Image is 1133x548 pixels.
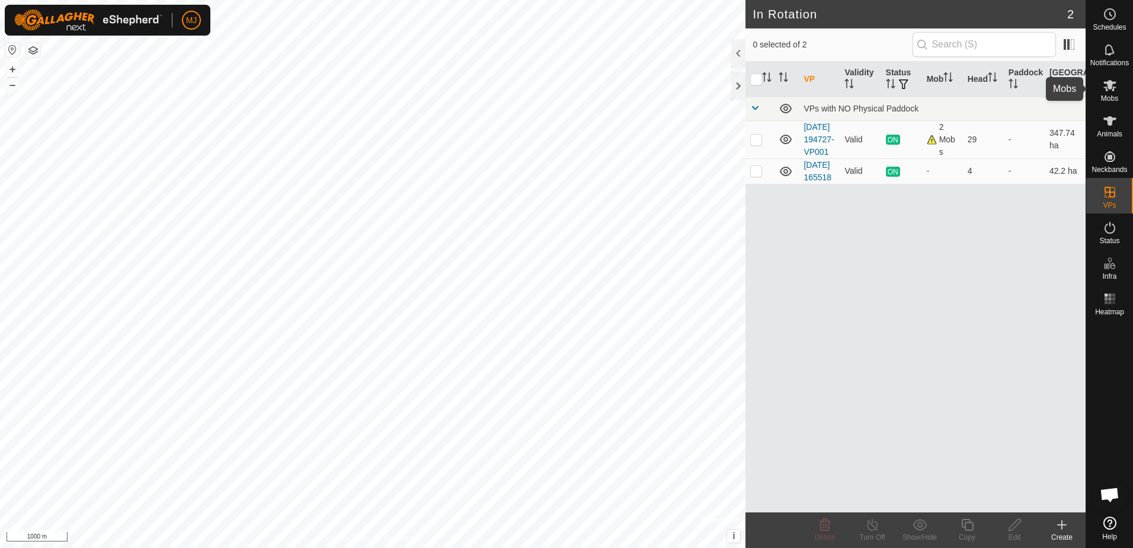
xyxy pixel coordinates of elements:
[913,32,1056,57] input: Search (S)
[840,158,881,184] td: Valid
[1102,533,1117,540] span: Help
[1090,59,1129,66] span: Notifications
[727,530,740,543] button: i
[943,74,953,84] p-sorticon: Activate to sort
[988,74,997,84] p-sorticon: Activate to sort
[762,74,772,84] p-sorticon: Activate to sort
[5,78,20,92] button: –
[1004,120,1045,158] td: -
[1097,130,1122,138] span: Animals
[840,62,881,97] th: Validity
[1045,158,1086,184] td: 42.2 ha
[1101,95,1118,102] span: Mobs
[1004,158,1045,184] td: -
[922,62,963,97] th: Mob
[815,533,836,541] span: Delete
[1045,120,1086,158] td: 347.74 ha
[753,7,1067,21] h2: In Rotation
[1092,166,1127,173] span: Neckbands
[849,532,896,543] div: Turn Off
[753,39,912,51] span: 0 selected of 2
[1067,5,1074,23] span: 2
[26,43,40,58] button: Map Layers
[886,135,900,145] span: ON
[186,14,197,27] span: MJ
[1038,532,1086,543] div: Create
[732,531,735,541] span: i
[1092,477,1128,512] div: Open chat
[1004,62,1045,97] th: Paddock
[1103,202,1116,209] span: VPs
[1086,512,1133,545] a: Help
[804,160,831,182] a: [DATE] 165518
[326,533,370,543] a: Privacy Policy
[881,62,922,97] th: Status
[1009,81,1018,90] p-sorticon: Activate to sort
[844,81,854,90] p-sorticon: Activate to sort
[1099,237,1119,244] span: Status
[804,122,834,157] a: [DATE] 194727-VP001
[804,104,1081,113] div: VPs with NO Physical Paddock
[799,62,840,97] th: VP
[1068,81,1077,90] p-sorticon: Activate to sort
[963,62,1004,97] th: Head
[5,43,20,57] button: Reset Map
[1093,24,1126,31] span: Schedules
[927,165,958,177] div: -
[385,533,420,543] a: Contact Us
[1045,62,1086,97] th: [GEOGRAPHIC_DATA] Area
[991,532,1038,543] div: Edit
[886,167,900,177] span: ON
[963,158,1004,184] td: 4
[779,74,788,84] p-sorticon: Activate to sort
[927,121,958,158] div: 2 Mobs
[943,532,991,543] div: Copy
[896,532,943,543] div: Show/Hide
[840,120,881,158] td: Valid
[1102,273,1116,280] span: Infra
[14,9,162,31] img: Gallagher Logo
[963,120,1004,158] td: 29
[886,81,895,90] p-sorticon: Activate to sort
[1095,308,1124,316] span: Heatmap
[5,62,20,77] button: +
